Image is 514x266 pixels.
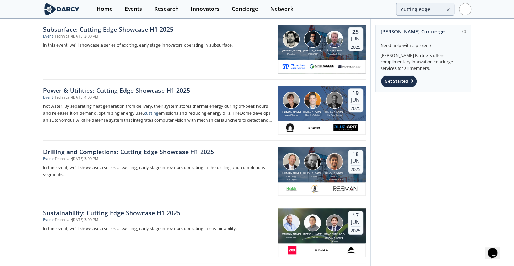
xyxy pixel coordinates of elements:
div: [DEMOGRAPHIC_DATA][PERSON_NAME] [324,233,345,240]
div: 17 [351,212,360,219]
div: Resman [GEOGRAPHIC_DATA] [324,175,345,181]
img: Dan Themig [283,153,300,170]
div: Network [270,6,293,12]
p: In this event, we'll showcase a series of exciting, early stage innovators operating in the drill... [43,164,273,178]
div: Lava Power [280,236,302,239]
img: Charly Lizarralde [283,31,300,48]
div: Event [43,217,53,223]
img: 9a48923c-e980-4caf-ac3e-29258fc8c0e3 [282,62,306,71]
div: Windfall Bio [302,236,324,239]
input: Advanced Search [396,3,454,16]
img: Anders Jansson [326,92,343,109]
div: • Technical • [DATE] 3:00 PM [53,217,98,223]
img: Christian Burmeister [326,214,343,231]
div: Harvest Thermal [280,114,302,116]
div: Event [43,95,53,100]
iframe: chat widget [485,238,507,259]
div: CorPower Ocean [324,114,345,116]
div: [PERSON_NAME] [280,233,302,236]
img: logo-wide.svg [43,3,81,15]
div: 2025 [351,165,360,172]
div: CNERGREEN [302,53,324,55]
div: Subsurface: Cutting Edge Showcase H1 2025 [43,25,273,34]
div: [PERSON_NAME] [324,171,345,175]
strong: cutting [144,110,158,116]
div: 19 [351,90,360,97]
img: 550fe4b7-ca22-4ef2-b704-6824e271b886 [286,185,297,193]
img: Doron Tamir [283,214,300,231]
div: Drilling and Completions: Cutting Edge Showcase H1 2025 [43,147,273,156]
img: 6c656e0f-7b93-4847-8ef3-3e40323d4709 [286,123,294,132]
div: Event [43,156,53,162]
img: Ali Telmadarreie [304,31,321,48]
div: Innovators [191,6,220,12]
div: Jun [351,35,360,42]
div: Blue Grit Robotics [302,114,324,116]
img: John Lizzi [304,92,321,109]
img: d137f56c-6b4a-47a9-924a-a240c48e401f [311,185,319,193]
div: Rokk Energy Technologies [280,175,302,181]
p: In this event, we'll showcase a series of exciting, early stage innovators operating in sustainab... [43,225,273,232]
div: Event [43,34,53,39]
div: [PERSON_NAME] Concierge [381,25,466,38]
p: In this event, we'll showcase a series of exciting, early stage innovators operating in subsurface. [43,42,273,49]
div: 2025 [351,104,360,111]
img: 1649164870071-resman%20logo.png [333,185,357,193]
img: e4b475ac-cf79-4234-b3a6-b27d7e232d9c [333,123,358,132]
div: Jun [351,219,360,225]
div: [PERSON_NAME] [302,233,324,236]
div: Power & Utilities: Cutting Edge Showcase H1 2025 [43,86,273,95]
div: 7Puentes [280,53,302,55]
img: ragnarockgeo.com.png [338,62,362,71]
div: [PERSON_NAME] Partners offers complimentary innovation concierge services for all members. [381,49,466,72]
div: RagnaRock Geo [324,53,345,55]
div: [PERSON_NAME] [280,110,302,114]
div: Concierge [232,6,258,12]
div: Get Started [381,75,417,87]
div: Energy IP [302,175,324,178]
img: 7ece7721-0f41-49d6-bec1-f17b9f659af8 [307,123,320,132]
div: Åsmund Heir [324,49,345,53]
div: AIRMO [324,240,345,243]
div: Research [154,6,179,12]
a: Sustainability: Cutting Edge Showcase H1 2025 Event •Technical•[DATE] 3:00 PM In this event, we'l... [43,202,366,263]
div: [PERSON_NAME] [302,171,324,175]
img: 1658669347520-Cnergreen-Logo-Large-768x154.png [310,62,334,71]
div: Need help with a project? [381,38,466,49]
a: Subsurface: Cutting Edge Showcase H1 2025 Event •Technical•[DATE] 3:00 PM In this event, we'll sh... [43,18,366,80]
div: • Technical • [DATE] 3:00 PM [53,156,98,162]
a: Drilling and Completions: Cutting Edge Showcase H1 2025 Event •Technical•[DATE] 3:00 PM In this e... [43,141,366,202]
div: [PERSON_NAME] [280,49,302,53]
img: information.svg [462,30,466,33]
div: • Technical • [DATE] 3:00 PM [53,34,98,39]
div: 2025 [351,226,360,233]
img: Profile [459,3,471,15]
div: Jun [351,97,360,103]
div: [PERSON_NAME] [302,110,324,114]
a: Power & Utilities: Cutting Edge Showcase H1 2025 Event •Technical•[DATE] 4:00 PM hot water. By se... [43,80,366,141]
img: Jane Melia [283,92,300,109]
img: 90c0ad1b-d1c8-456f-a821-95cef8172a3b [347,246,356,254]
div: Jun [351,158,360,164]
p: hot water. By separating heat generation from delivery, their system stores thermal energy during... [43,103,273,124]
div: [PERSON_NAME] [280,171,302,175]
div: [PERSON_NAME] [324,110,345,114]
img: Josh Silverman [304,214,321,231]
div: • Technical • [DATE] 4:00 PM [53,95,98,100]
div: 2025 [351,43,360,50]
div: Events [125,6,142,12]
img: 9397f3c6-0d3d-44c3-8f86-bb4726a3d224 [313,246,330,254]
div: 25 [351,29,360,35]
div: Home [97,6,113,12]
img: Steve Wehrenberg [304,153,321,170]
div: Sustainability: Cutting Edge Showcase H1 2025 [43,208,273,217]
div: 18 [351,151,360,158]
img: Åsmund Heir [326,31,343,48]
img: Partho Giri [326,153,343,170]
img: 6e9d54f7-2a76-48a9-99d4-c0b00b20e9ba [288,246,297,254]
div: [PERSON_NAME] [302,49,324,53]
